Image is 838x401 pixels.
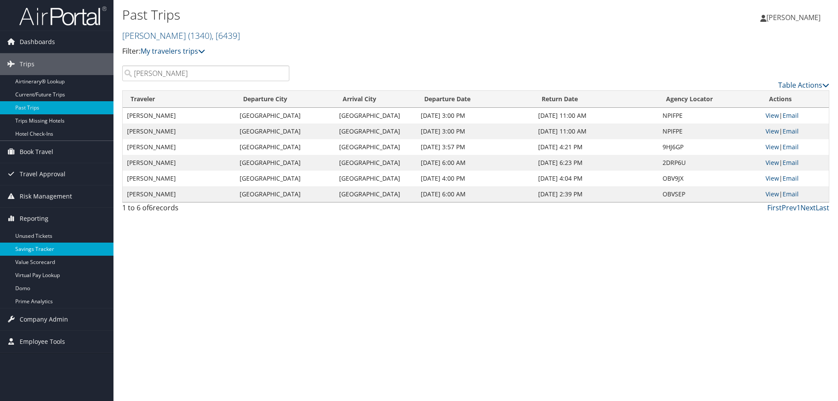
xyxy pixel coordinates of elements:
td: | [761,139,829,155]
td: [GEOGRAPHIC_DATA] [335,108,417,123]
td: | [761,108,829,123]
td: [PERSON_NAME] [123,123,235,139]
td: [GEOGRAPHIC_DATA] [235,123,335,139]
span: [PERSON_NAME] [766,13,821,22]
td: [DATE] 3:57 PM [416,139,534,155]
td: [DATE] 4:21 PM [534,139,658,155]
a: Email [783,190,799,198]
td: [DATE] 11:00 AM [534,108,658,123]
td: [GEOGRAPHIC_DATA] [235,171,335,186]
td: [PERSON_NAME] [123,139,235,155]
td: NPIFPE [658,123,761,139]
td: 9HJ6GP [658,139,761,155]
td: [PERSON_NAME] [123,155,235,171]
th: Return Date: activate to sort column ascending [534,91,658,108]
td: [GEOGRAPHIC_DATA] [335,186,417,202]
span: Risk Management [20,185,72,207]
td: OBV9JX [658,171,761,186]
a: View [766,190,779,198]
h1: Past Trips [122,6,594,24]
span: Company Admin [20,308,68,330]
a: Prev [782,203,797,212]
span: , [ 6439 ] [212,30,240,41]
div: 1 to 6 of records [122,202,289,217]
td: [DATE] 2:39 PM [534,186,658,202]
a: Last [816,203,829,212]
span: Book Travel [20,141,53,163]
a: Email [783,174,799,182]
a: Email [783,143,799,151]
td: | [761,155,829,171]
td: | [761,186,829,202]
a: My travelers trips [141,46,205,56]
th: Arrival City: activate to sort column ascending [335,91,417,108]
p: Filter: [122,46,594,57]
span: Travel Approval [20,163,65,185]
a: Email [783,111,799,120]
td: [DATE] 6:00 AM [416,186,534,202]
td: [DATE] 4:04 PM [534,171,658,186]
td: [GEOGRAPHIC_DATA] [235,155,335,171]
img: airportal-logo.png [19,6,106,26]
td: [GEOGRAPHIC_DATA] [335,171,417,186]
a: Email [783,158,799,167]
th: Traveler: activate to sort column ascending [123,91,235,108]
td: | [761,171,829,186]
td: [PERSON_NAME] [123,171,235,186]
a: First [767,203,782,212]
td: [DATE] 4:00 PM [416,171,534,186]
td: [DATE] 6:23 PM [534,155,658,171]
th: Actions [761,91,829,108]
td: OBVSEP [658,186,761,202]
th: Departure City: activate to sort column ascending [235,91,335,108]
td: [DATE] 3:00 PM [416,123,534,139]
td: [PERSON_NAME] [123,186,235,202]
th: Agency Locator: activate to sort column ascending [658,91,761,108]
span: 6 [149,203,153,212]
th: Departure Date: activate to sort column ascending [416,91,534,108]
a: View [766,127,779,135]
td: 2DRP6U [658,155,761,171]
td: NPIFPE [658,108,761,123]
span: Employee Tools [20,331,65,353]
span: ( 1340 ) [188,30,212,41]
td: [PERSON_NAME] [123,108,235,123]
span: Dashboards [20,31,55,53]
td: | [761,123,829,139]
td: [GEOGRAPHIC_DATA] [235,139,335,155]
td: [GEOGRAPHIC_DATA] [335,139,417,155]
a: Next [800,203,816,212]
td: [DATE] 3:00 PM [416,108,534,123]
span: Reporting [20,208,48,230]
td: [DATE] 11:00 AM [534,123,658,139]
a: Table Actions [778,80,829,90]
td: [GEOGRAPHIC_DATA] [235,108,335,123]
span: Trips [20,53,34,75]
input: Search Traveler or Arrival City [122,65,289,81]
td: [GEOGRAPHIC_DATA] [335,123,417,139]
td: [GEOGRAPHIC_DATA] [335,155,417,171]
a: Email [783,127,799,135]
td: [GEOGRAPHIC_DATA] [235,186,335,202]
a: View [766,174,779,182]
a: [PERSON_NAME] [122,30,240,41]
td: [DATE] 6:00 AM [416,155,534,171]
a: View [766,143,779,151]
a: 1 [797,203,800,212]
a: View [766,158,779,167]
a: View [766,111,779,120]
a: [PERSON_NAME] [760,4,829,31]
